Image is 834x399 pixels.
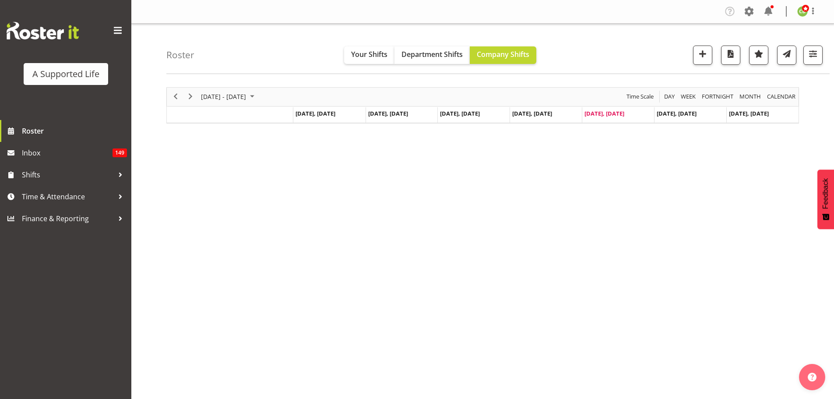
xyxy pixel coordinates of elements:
[183,88,198,106] div: next period
[170,91,182,102] button: Previous
[296,109,335,117] span: [DATE], [DATE]
[803,46,823,65] button: Filter Shifts
[817,169,834,229] button: Feedback - Show survey
[777,46,796,65] button: Send a list of all shifts for the selected filtered period to all rostered employees.
[22,212,114,225] span: Finance & Reporting
[185,91,197,102] button: Next
[7,22,79,39] img: Rosterit website logo
[721,46,740,65] button: Download a PDF of the roster according to the set date range.
[738,91,763,102] button: Timeline Month
[344,46,394,64] button: Your Shifts
[32,67,99,81] div: A Supported Life
[680,91,697,102] span: Week
[198,88,260,106] div: Sep 29 - Oct 05, 2025
[22,146,113,159] span: Inbox
[22,168,114,181] span: Shifts
[626,91,655,102] span: Time Scale
[700,91,735,102] button: Fortnight
[200,91,258,102] button: October 2025
[808,373,816,381] img: help-xxl-2.png
[657,109,697,117] span: [DATE], [DATE]
[663,91,676,102] button: Timeline Day
[200,91,247,102] span: [DATE] - [DATE]
[625,91,655,102] button: Time Scale
[166,87,799,124] div: Timeline Week of October 3, 2025
[351,49,387,59] span: Your Shifts
[797,6,808,17] img: cathriona-byrne9810.jpg
[729,109,769,117] span: [DATE], [DATE]
[512,109,552,117] span: [DATE], [DATE]
[394,46,470,64] button: Department Shifts
[440,109,480,117] span: [DATE], [DATE]
[749,46,768,65] button: Highlight an important date within the roster.
[401,49,463,59] span: Department Shifts
[739,91,762,102] span: Month
[766,91,797,102] button: Month
[679,91,697,102] button: Timeline Week
[693,46,712,65] button: Add a new shift
[168,88,183,106] div: previous period
[701,91,734,102] span: Fortnight
[584,109,624,117] span: [DATE], [DATE]
[470,46,536,64] button: Company Shifts
[368,109,408,117] span: [DATE], [DATE]
[22,124,127,138] span: Roster
[113,148,127,157] span: 149
[663,91,676,102] span: Day
[166,50,194,60] h4: Roster
[477,49,529,59] span: Company Shifts
[22,190,114,203] span: Time & Attendance
[822,178,830,209] span: Feedback
[766,91,796,102] span: calendar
